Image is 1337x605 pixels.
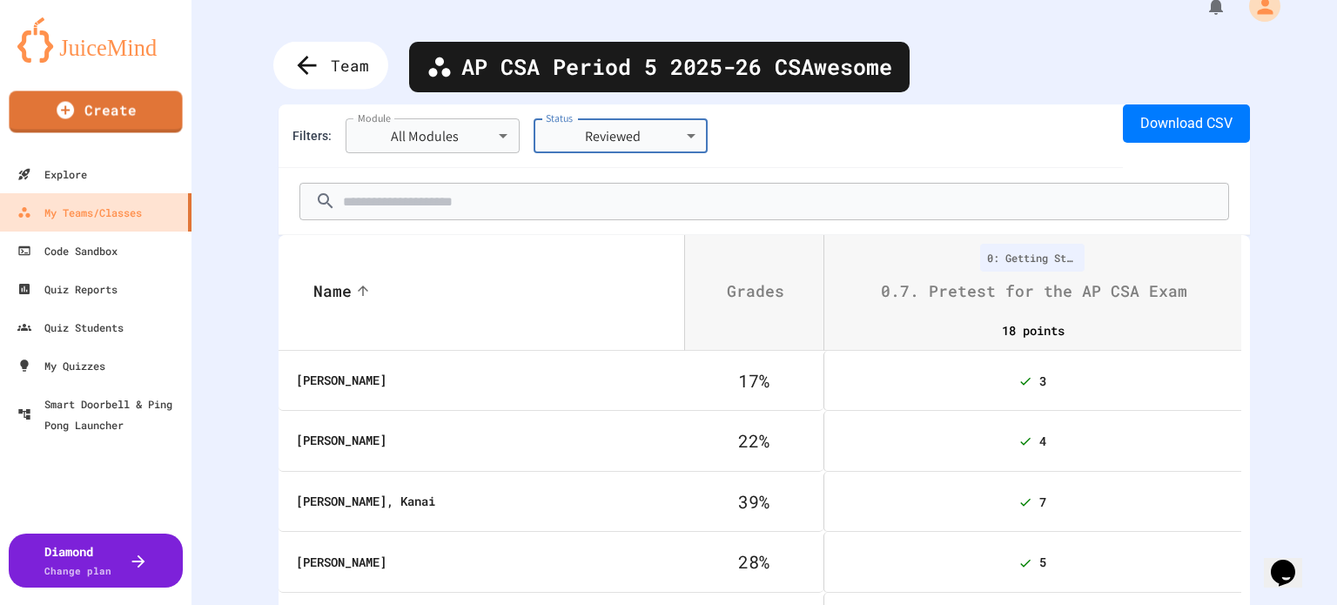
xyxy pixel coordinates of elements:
[727,280,807,301] span: Grades
[881,280,1210,301] span: 0.7. Pretest for the AP CSA Exam
[1002,320,1089,341] span: 18 points
[292,127,332,145] div: Filters:
[1039,494,1046,510] span: 7
[684,411,823,472] th: 22 %
[534,118,708,153] div: Reviewed
[279,532,684,593] th: [PERSON_NAME]
[17,240,118,261] div: Code Sandbox
[684,532,823,593] th: 28 %
[684,472,823,533] th: 39 %
[1264,535,1320,588] iframe: chat widget
[17,279,118,299] div: Quiz Reports
[980,244,1085,272] div: 0: Getting Started
[9,534,183,588] button: DiamondChange plan
[1039,373,1046,389] span: 3
[17,355,105,376] div: My Quizzes
[17,317,124,338] div: Quiz Students
[1039,555,1046,571] span: 5
[279,472,684,533] th: [PERSON_NAME], Kanai
[44,564,111,577] span: Change plan
[684,351,823,412] th: 17 %
[17,202,142,223] div: My Teams/Classes
[313,280,374,301] span: Name
[1039,433,1046,449] span: 4
[17,164,87,185] div: Explore
[1123,104,1250,143] button: Download CSV
[279,351,684,412] th: [PERSON_NAME]
[461,50,892,84] span: AP CSA Period 5 2025-26 CSAwesome
[331,54,369,77] span: Team
[546,111,574,125] label: Status
[358,111,391,125] label: Module
[346,118,520,153] div: All Modules
[9,91,182,132] a: Create
[17,393,185,435] div: Smart Doorbell & Ping Pong Launcher
[44,542,111,579] div: Diamond
[17,17,174,63] img: logo-orange.svg
[279,411,684,472] th: [PERSON_NAME]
